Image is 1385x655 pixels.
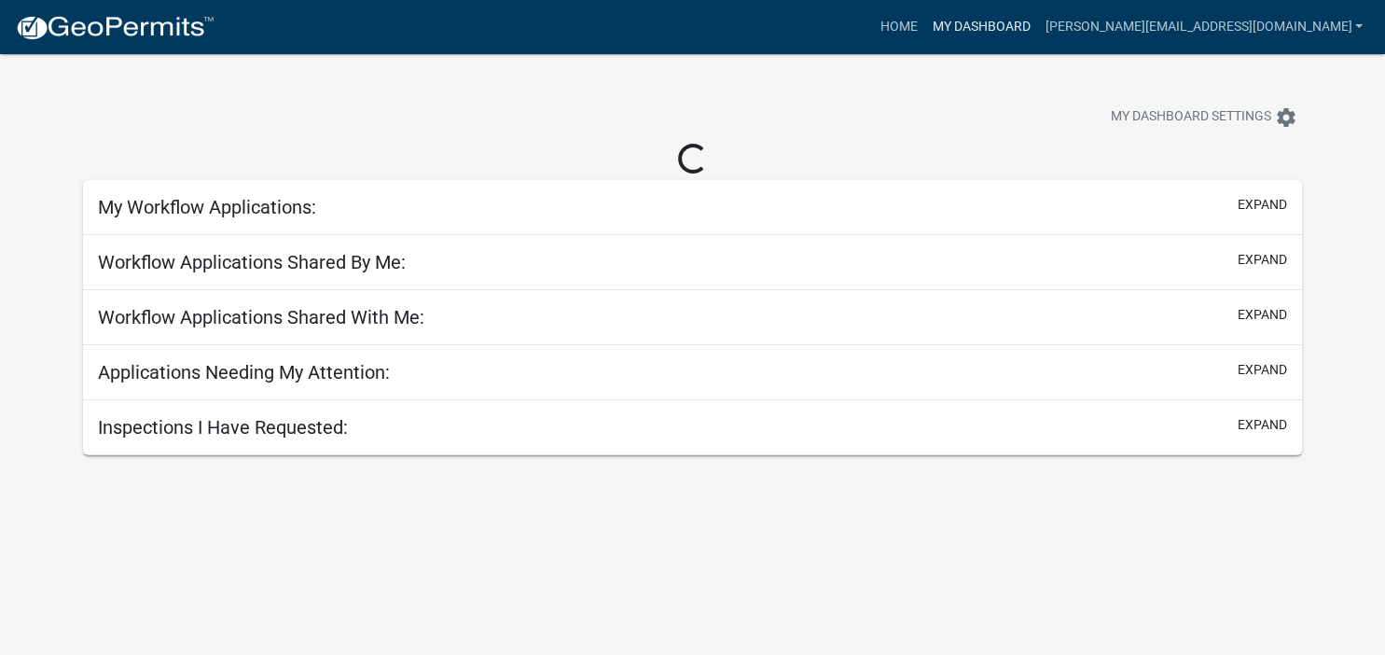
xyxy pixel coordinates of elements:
[1238,415,1287,435] button: expand
[1275,106,1297,129] i: settings
[98,361,390,383] h5: Applications Needing My Attention:
[98,251,406,273] h5: Workflow Applications Shared By Me:
[1238,195,1287,215] button: expand
[98,196,316,218] h5: My Workflow Applications:
[98,306,424,328] h5: Workflow Applications Shared With Me:
[1111,106,1271,129] span: My Dashboard Settings
[98,416,348,439] h5: Inspections I Have Requested:
[1037,9,1370,45] a: [PERSON_NAME][EMAIL_ADDRESS][DOMAIN_NAME]
[1238,305,1287,325] button: expand
[1096,99,1312,135] button: My Dashboard Settingssettings
[872,9,924,45] a: Home
[1238,360,1287,380] button: expand
[1238,250,1287,270] button: expand
[924,9,1037,45] a: My Dashboard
